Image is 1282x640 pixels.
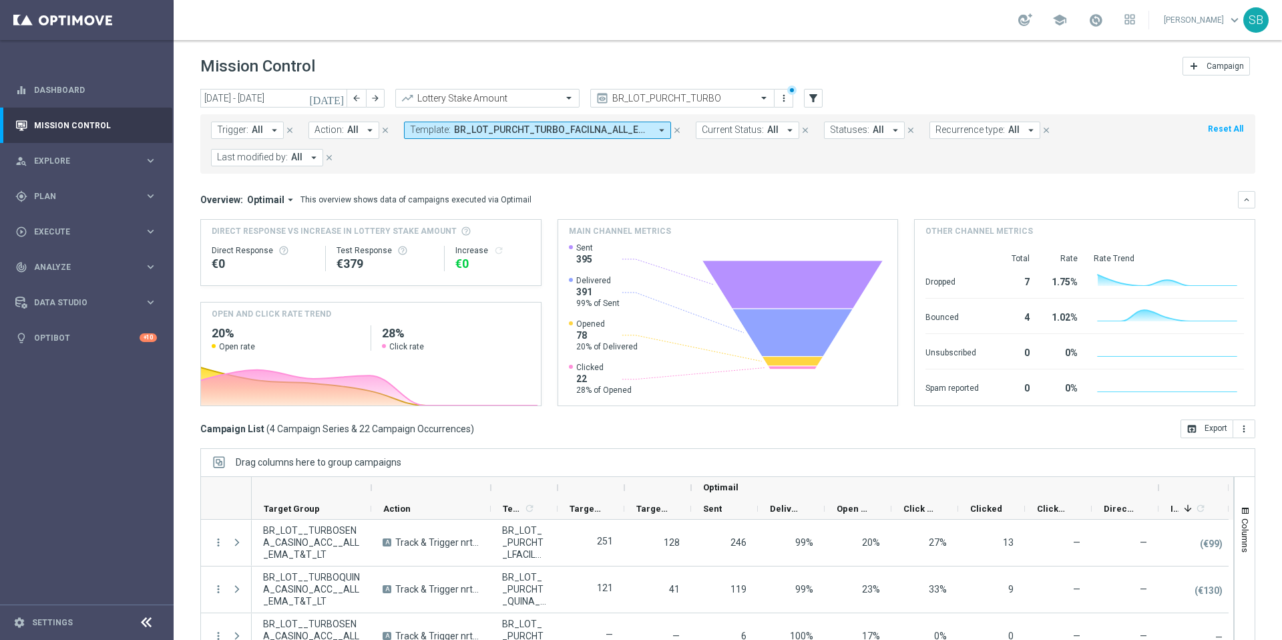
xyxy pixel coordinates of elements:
[309,92,345,104] i: [DATE]
[15,297,158,308] button: Data Studio keyboard_arrow_right
[1227,13,1242,27] span: keyboard_arrow_down
[15,84,27,96] i: equalizer
[15,297,144,309] div: Data Studio
[284,194,296,206] i: arrow_drop_down
[366,89,385,108] button: arrow_forward
[1025,124,1037,136] i: arrow_drop_down
[1073,584,1080,595] span: —
[1238,191,1255,208] button: keyboard_arrow_down
[925,305,979,327] div: Bounced
[696,122,799,139] button: Current Status: All arrow_drop_down
[13,617,25,629] i: settings
[576,243,593,253] span: Sent
[569,225,671,237] h4: Main channel metrics
[15,332,27,344] i: lightbulb
[15,72,157,108] div: Dashboard
[824,122,905,139] button: Statuses: All arrow_drop_down
[200,194,243,206] h3: Overview:
[395,89,580,108] ng-select: Lottery Stake Amount
[503,504,522,514] span: Templates
[1189,61,1199,71] i: add
[308,122,379,139] button: Action: All arrow_drop_down
[656,124,668,136] i: arrow_drop_down
[247,194,284,206] span: Optimail
[395,583,479,595] span: Track & Trigger nrt_purchased_tickets
[1207,61,1244,71] span: Campaign
[471,423,474,435] span: )
[15,226,27,238] i: play_circle_outline
[217,152,288,163] span: Last modified by:
[1046,305,1078,327] div: 1.02%
[906,126,915,135] i: close
[995,253,1030,264] div: Total
[703,482,738,492] span: Optimail
[576,298,620,309] span: 99% of Sent
[730,584,746,595] span: 119
[379,123,391,138] button: close
[34,299,144,307] span: Data Studio
[15,333,158,343] button: lightbulb Optibot +10
[383,632,391,640] span: A
[767,124,779,136] span: All
[284,123,296,138] button: close
[252,124,263,136] span: All
[770,504,802,514] span: Delivery Rate
[570,504,602,514] span: Targeted Customers
[795,537,813,548] span: Delivery Rate = Delivered / Sent
[383,504,411,514] span: Action
[787,86,797,95] div: There are unsaved changes
[1140,584,1147,595] span: —
[576,329,638,341] span: 78
[576,385,632,395] span: 28% of Opened
[212,308,331,320] h4: OPEN AND CLICK RATE TREND
[455,245,529,256] div: Increase
[212,256,314,272] div: €0
[15,261,144,273] div: Analyze
[252,520,1229,567] div: Press SPACE to select this row.
[15,320,157,355] div: Optibot
[34,263,144,271] span: Analyze
[493,245,504,256] i: refresh
[929,122,1040,139] button: Recurrence type: All arrow_drop_down
[702,124,764,136] span: Current Status:
[669,584,680,595] span: 41
[925,225,1033,237] h4: Other channel metrics
[144,225,157,238] i: keyboard_arrow_right
[364,124,376,136] i: arrow_drop_down
[995,376,1030,397] div: 0
[15,191,158,202] button: gps_fixed Plan keyboard_arrow_right
[935,124,1005,136] span: Recurrence type:
[1046,253,1078,264] div: Rate
[15,85,158,96] div: equalizer Dashboard
[34,192,144,200] span: Plan
[212,536,224,548] button: more_vert
[807,92,819,104] i: filter_alt
[777,90,791,106] button: more_vert
[268,124,280,136] i: arrow_drop_down
[1239,424,1249,434] i: more_vert
[307,89,347,109] button: [DATE]
[502,571,546,607] span: BR_LOT__PURCHT_QUINA_TURBO__ALL_EMA_T&T_LT
[236,457,401,468] div: Row Groups
[34,228,144,236] span: Execute
[410,124,451,136] span: Template:
[263,571,360,607] span: BR_LOT__TURBOQUINA_CASINO_ACC__ALL_EMA_T&T_LT
[636,504,668,514] span: Targeted Responders
[1207,122,1245,136] button: Reset All
[291,152,302,163] span: All
[337,256,433,272] div: €379
[889,124,901,136] i: arrow_drop_down
[502,524,546,561] span: BR_LOT__PURCHT_LFACIL_TURBO__ALL_EMA_T&T_LT
[837,504,869,514] span: Open Rate
[970,504,1002,514] span: Clicked
[1233,420,1255,438] button: more_vert
[15,262,158,273] button: track_changes Analyze keyboard_arrow_right
[308,152,320,164] i: arrow_drop_down
[144,261,157,273] i: keyboard_arrow_right
[236,457,401,468] span: Drag columns here to group campaigns
[15,120,158,131] div: Mission Control
[15,155,144,167] div: Explore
